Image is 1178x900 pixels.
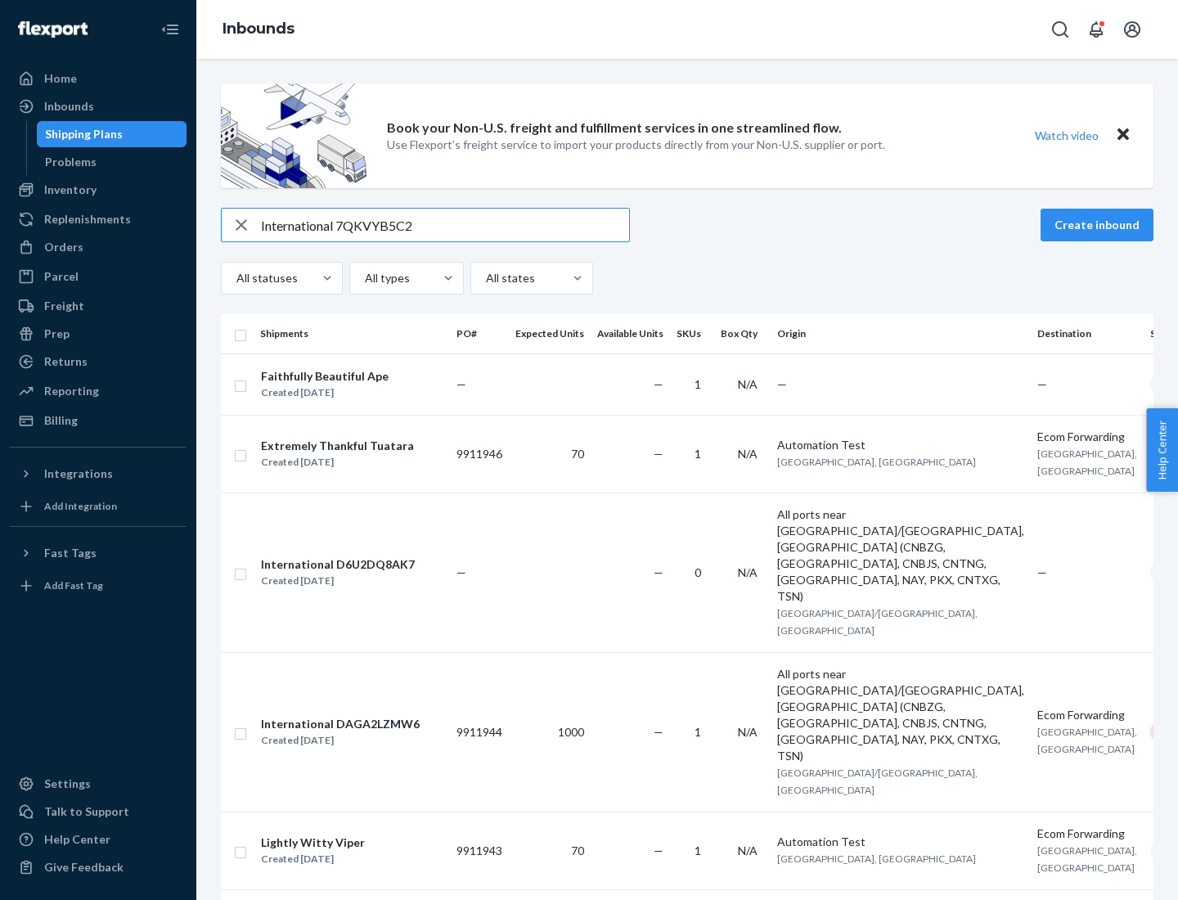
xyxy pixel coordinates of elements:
[18,21,88,38] img: Flexport logo
[261,438,414,454] div: Extremely Thankful Tuatara
[738,377,758,391] span: N/A
[261,835,365,851] div: Lightly Witty Viper
[591,314,670,353] th: Available Units
[1037,448,1137,477] span: [GEOGRAPHIC_DATA], [GEOGRAPHIC_DATA]
[558,725,584,739] span: 1000
[571,844,584,857] span: 70
[261,368,389,385] div: Faithfully Beautiful Ape
[1146,408,1178,492] span: Help Center
[209,6,308,53] ol: breadcrumbs
[777,377,787,391] span: —
[695,565,701,579] span: 0
[363,270,365,286] input: All types
[1037,844,1137,874] span: [GEOGRAPHIC_DATA], [GEOGRAPHIC_DATA]
[738,844,758,857] span: N/A
[654,565,663,579] span: —
[44,70,77,87] div: Home
[771,314,1031,353] th: Origin
[10,407,187,434] a: Billing
[456,565,466,579] span: —
[777,834,1024,850] div: Automation Test
[261,556,415,573] div: International D6U2DQ8AK7
[670,314,714,353] th: SKUs
[1037,726,1137,755] span: [GEOGRAPHIC_DATA], [GEOGRAPHIC_DATA]
[695,447,701,461] span: 1
[10,799,187,825] a: Talk to Support
[44,326,70,342] div: Prep
[714,314,771,353] th: Box Qty
[1113,124,1134,147] button: Close
[450,314,509,353] th: PO#
[1037,377,1047,391] span: —
[509,314,591,353] th: Expected Units
[37,121,187,147] a: Shipping Plans
[261,209,629,241] input: Search inbounds by name, destination, msku...
[261,573,415,589] div: Created [DATE]
[44,499,117,513] div: Add Integration
[45,126,123,142] div: Shipping Plans
[254,314,450,353] th: Shipments
[1041,209,1153,241] button: Create inbound
[10,234,187,260] a: Orders
[10,206,187,232] a: Replenishments
[777,853,976,865] span: [GEOGRAPHIC_DATA], [GEOGRAPHIC_DATA]
[44,859,124,875] div: Give Feedback
[1044,13,1077,46] button: Open Search Box
[44,353,88,370] div: Returns
[37,149,187,175] a: Problems
[1037,565,1047,579] span: —
[695,844,701,857] span: 1
[10,349,187,375] a: Returns
[44,831,110,848] div: Help Center
[44,182,97,198] div: Inventory
[387,119,842,137] p: Book your Non-U.S. freight and fulfillment services in one streamlined flow.
[44,412,78,429] div: Billing
[450,415,509,493] td: 9911946
[44,268,79,285] div: Parcel
[261,385,389,401] div: Created [DATE]
[10,65,187,92] a: Home
[261,454,414,470] div: Created [DATE]
[44,298,84,314] div: Freight
[223,20,294,38] a: Inbounds
[450,652,509,812] td: 9911944
[44,803,129,820] div: Talk to Support
[44,239,83,255] div: Orders
[45,154,97,170] div: Problems
[44,578,103,592] div: Add Fast Tag
[1080,13,1113,46] button: Open notifications
[10,93,187,119] a: Inbounds
[1116,13,1149,46] button: Open account menu
[10,826,187,853] a: Help Center
[44,776,91,792] div: Settings
[261,851,365,867] div: Created [DATE]
[777,607,978,637] span: [GEOGRAPHIC_DATA]/[GEOGRAPHIC_DATA], [GEOGRAPHIC_DATA]
[654,377,663,391] span: —
[777,767,978,796] span: [GEOGRAPHIC_DATA]/[GEOGRAPHIC_DATA], [GEOGRAPHIC_DATA]
[777,456,976,468] span: [GEOGRAPHIC_DATA], [GEOGRAPHIC_DATA]
[10,378,187,404] a: Reporting
[10,540,187,566] button: Fast Tags
[10,461,187,487] button: Integrations
[10,493,187,520] a: Add Integration
[738,725,758,739] span: N/A
[10,321,187,347] a: Prep
[10,854,187,880] button: Give Feedback
[387,137,885,153] p: Use Flexport’s freight service to import your products directly from your Non-U.S. supplier or port.
[450,812,509,889] td: 9911943
[261,716,420,732] div: International DAGA2LZMW6
[154,13,187,46] button: Close Navigation
[571,447,584,461] span: 70
[10,573,187,599] a: Add Fast Tag
[10,771,187,797] a: Settings
[44,98,94,115] div: Inbounds
[44,545,97,561] div: Fast Tags
[1024,124,1109,147] button: Watch video
[1037,826,1137,842] div: Ecom Forwarding
[456,377,466,391] span: —
[1037,429,1137,445] div: Ecom Forwarding
[1037,707,1137,723] div: Ecom Forwarding
[44,211,131,227] div: Replenishments
[777,666,1024,764] div: All ports near [GEOGRAPHIC_DATA]/[GEOGRAPHIC_DATA], [GEOGRAPHIC_DATA] (CNBZG, [GEOGRAPHIC_DATA], ...
[261,732,420,749] div: Created [DATE]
